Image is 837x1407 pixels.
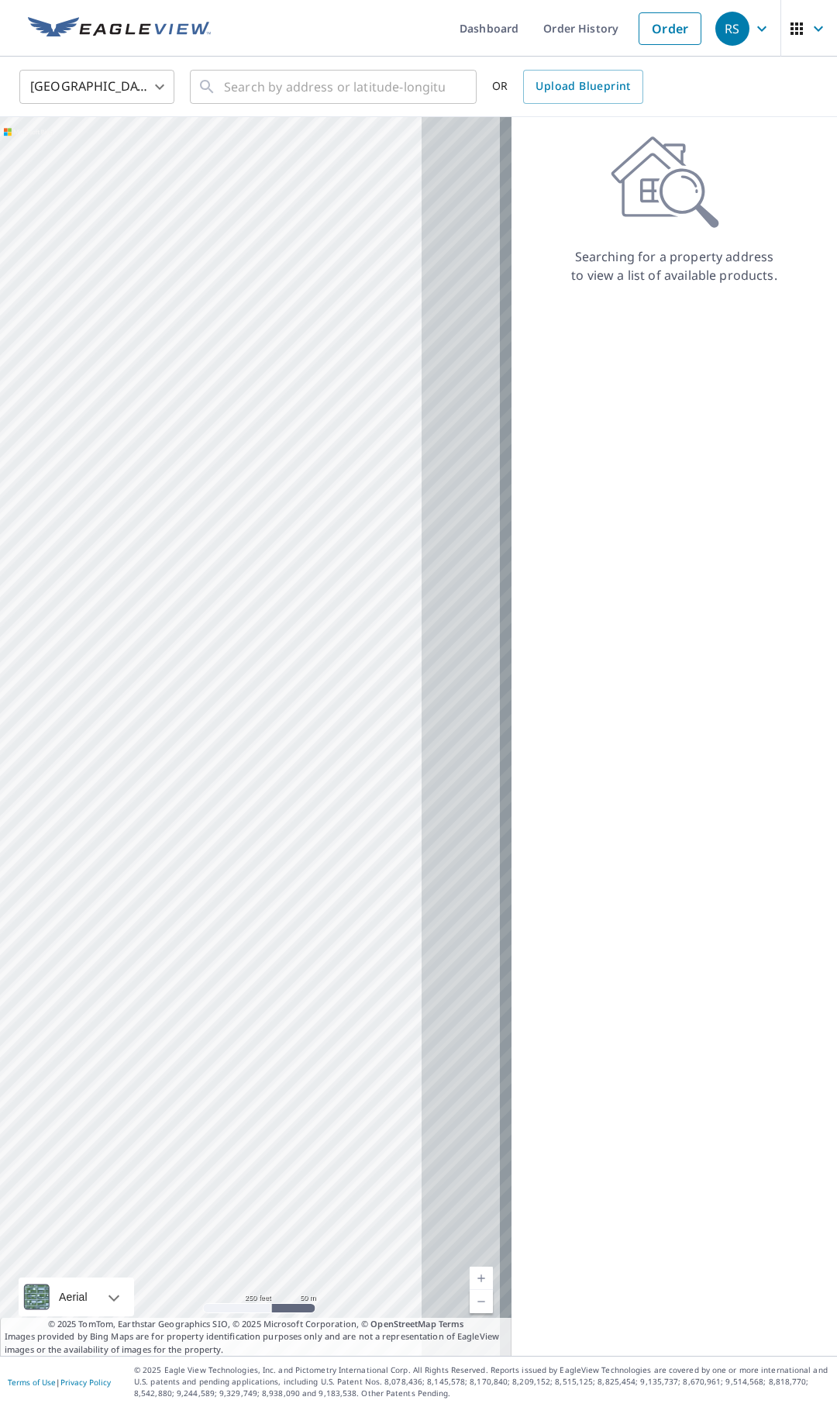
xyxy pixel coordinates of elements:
[492,70,643,104] div: OR
[470,1290,493,1313] a: Current Level 17, Zoom Out
[19,65,174,109] div: [GEOGRAPHIC_DATA]
[54,1278,92,1316] div: Aerial
[523,70,642,104] a: Upload Blueprint
[570,247,778,285] p: Searching for a property address to view a list of available products.
[639,12,701,45] a: Order
[370,1318,436,1329] a: OpenStreetMap
[536,77,630,96] span: Upload Blueprint
[8,1377,56,1388] a: Terms of Use
[8,1378,111,1387] p: |
[439,1318,464,1329] a: Terms
[224,65,445,109] input: Search by address or latitude-longitude
[134,1364,829,1399] p: © 2025 Eagle View Technologies, Inc. and Pictometry International Corp. All Rights Reserved. Repo...
[19,1278,134,1316] div: Aerial
[48,1318,464,1331] span: © 2025 TomTom, Earthstar Geographics SIO, © 2025 Microsoft Corporation, ©
[470,1267,493,1290] a: Current Level 17, Zoom In
[715,12,749,46] div: RS
[28,17,211,40] img: EV Logo
[60,1377,111,1388] a: Privacy Policy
